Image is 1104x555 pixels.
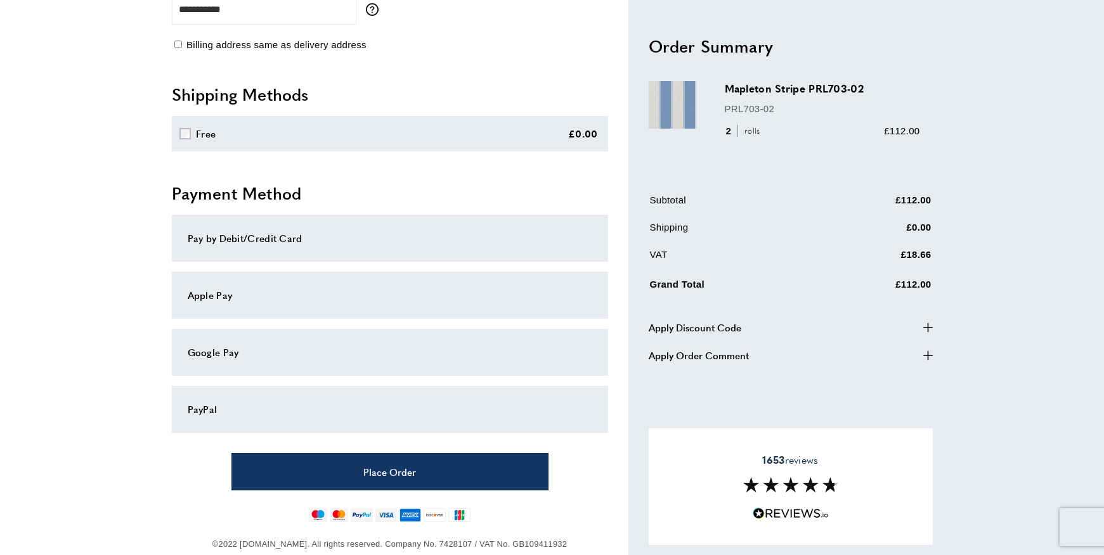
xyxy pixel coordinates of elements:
div: Google Pay [188,345,592,360]
td: Subtotal [650,192,820,217]
h2: Order Summary [649,34,933,57]
strong: 1653 [762,452,784,467]
td: £18.66 [821,246,932,271]
td: £112.00 [821,274,932,301]
input: Billing address same as delivery address [174,41,182,48]
div: PayPal [188,402,592,417]
img: mastercard [330,508,348,522]
img: american-express [399,508,422,522]
img: maestro [309,508,327,522]
td: VAT [650,246,820,271]
span: rolls [737,125,763,137]
div: Pay by Debit/Credit Card [188,231,592,246]
button: More information [366,3,385,16]
div: Free [196,126,216,141]
div: 2 [725,123,765,138]
img: Mapleton Stripe PRL703-02 [649,81,696,129]
div: Apple Pay [188,288,592,303]
td: Shipping [650,219,820,244]
span: ©2022 [DOMAIN_NAME]. All rights reserved. Company No. 7428107 / VAT No. GB109411932 [212,539,567,549]
div: £0.00 [568,126,598,141]
td: £0.00 [821,219,932,244]
td: Grand Total [650,274,820,301]
img: paypal [351,508,373,522]
span: reviews [762,454,818,466]
h2: Payment Method [172,182,608,205]
img: discover [424,508,446,522]
p: PRL703-02 [725,101,920,116]
h3: Mapleton Stripe PRL703-02 [725,81,920,96]
span: Apply Order Comment [649,347,749,362]
td: £112.00 [821,192,932,217]
h2: Shipping Methods [172,83,608,106]
span: Billing address same as delivery address [186,39,367,50]
img: Reviews section [743,477,838,492]
button: Place Order [231,453,549,490]
img: jcb [448,508,471,522]
img: visa [375,508,396,522]
span: Apply Discount Code [649,319,741,335]
span: £112.00 [884,125,919,136]
img: Reviews.io 5 stars [753,507,829,520]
